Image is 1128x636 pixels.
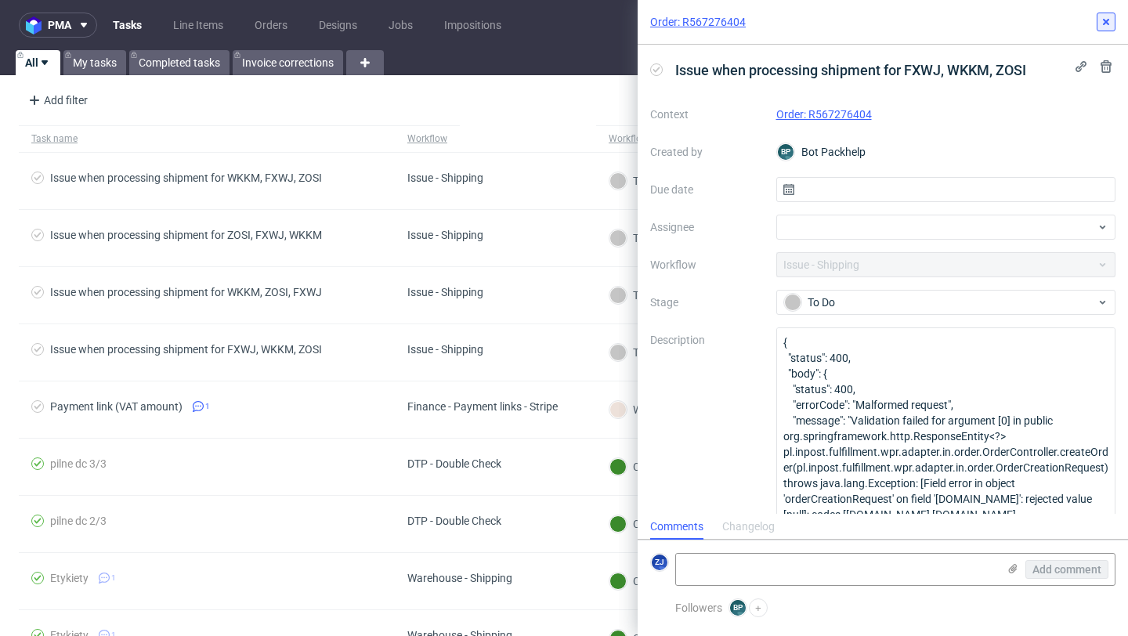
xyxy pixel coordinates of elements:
[22,88,91,113] div: Add filter
[650,14,746,30] a: Order: R567276404
[129,50,230,75] a: Completed tasks
[233,50,343,75] a: Invoice corrections
[435,13,511,38] a: Impositions
[609,344,660,361] div: To Do
[669,57,1032,83] span: Issue when processing shipment for FXWJ, WKKM, ZOSI
[650,218,764,237] label: Assignee
[722,515,775,540] div: Changelog
[50,572,89,584] div: Etykiety
[16,50,60,75] a: All
[407,343,483,356] div: Issue - Shipping
[309,13,367,38] a: Designs
[407,515,501,527] div: DTP - Double Check
[609,172,660,190] div: To Do
[205,400,210,413] span: 1
[48,20,71,31] span: pma
[50,229,322,241] div: Issue when processing shipment for ZOSI, FXWJ, WKKM
[245,13,297,38] a: Orders
[63,50,126,75] a: My tasks
[776,108,872,121] a: Order: R567276404
[407,457,501,470] div: DTP - Double Check
[609,573,685,590] div: Completed
[50,286,322,298] div: Issue when processing shipment for WKKM, ZOSI, FXWJ
[407,132,447,145] div: Workflow
[650,255,764,274] label: Workflow
[609,287,660,304] div: To Do
[650,515,703,540] div: Comments
[407,229,483,241] div: Issue - Shipping
[50,515,107,527] div: pilne dc 2/3
[650,293,764,312] label: Stage
[609,401,732,418] div: Waiting for payment
[26,16,48,34] img: logo
[778,144,794,160] figcaption: BP
[50,172,322,184] div: Issue when processing shipment for WKKM, FXWJ, ZOSI
[652,555,667,570] figcaption: ZJ
[407,172,483,184] div: Issue - Shipping
[164,13,233,38] a: Line Items
[103,13,151,38] a: Tasks
[609,229,660,247] div: To Do
[111,572,116,584] span: 1
[609,458,685,475] div: Completed
[407,286,483,298] div: Issue - Shipping
[50,400,183,413] div: Payment link (VAT amount)
[776,139,1116,164] div: Bot Packhelp
[784,294,1096,311] div: To Do
[749,598,768,617] button: +
[609,515,685,533] div: Completed
[650,105,764,124] label: Context
[650,331,764,519] label: Description
[50,457,107,470] div: pilne dc 3/3
[776,327,1116,522] textarea: { "status": 400, "body": { "status": 400, "errorCode": "Malformed request", "message": "Validatio...
[609,132,674,145] div: Workflow stage
[31,132,382,146] span: Task name
[407,400,558,413] div: Finance - Payment links - Stripe
[730,600,746,616] figcaption: BP
[650,143,764,161] label: Created by
[19,13,97,38] button: pma
[379,13,422,38] a: Jobs
[407,572,512,584] div: Warehouse - Shipping
[675,602,722,614] span: Followers
[650,180,764,199] label: Due date
[50,343,322,356] div: Issue when processing shipment for FXWJ, WKKM, ZOSI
